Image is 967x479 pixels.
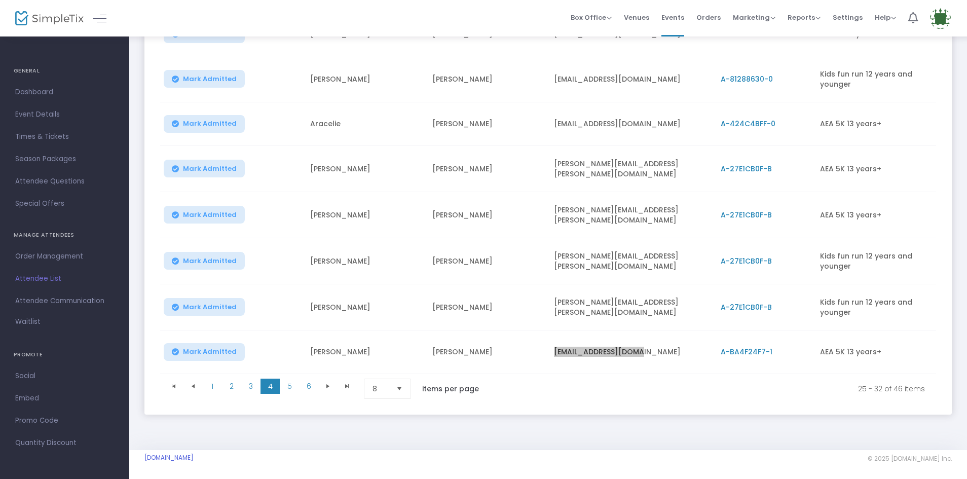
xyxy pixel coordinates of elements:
[548,192,714,238] td: [PERSON_NAME][EMAIL_ADDRESS][PERSON_NAME][DOMAIN_NAME]
[426,102,548,146] td: [PERSON_NAME]
[548,56,714,102] td: [EMAIL_ADDRESS][DOMAIN_NAME]
[164,252,245,270] button: Mark Admitted
[15,317,41,327] span: Waitlist
[280,379,299,394] span: Page 5
[373,384,388,394] span: 8
[304,146,426,192] td: [PERSON_NAME]
[183,303,237,311] span: Mark Admitted
[183,379,203,394] span: Go to the previous page
[241,379,261,394] span: Page 3
[814,284,936,330] td: Kids fun run 12 years and younger
[164,206,245,224] button: Mark Admitted
[304,102,426,146] td: Aracelie
[422,384,479,394] label: items per page
[324,382,332,390] span: Go to the next page
[624,5,649,30] span: Venues
[144,454,194,462] a: [DOMAIN_NAME]
[15,414,114,427] span: Promo Code
[548,102,714,146] td: [EMAIL_ADDRESS][DOMAIN_NAME]
[170,382,178,390] span: Go to the first page
[222,379,241,394] span: Page 2
[164,115,245,133] button: Mark Admitted
[164,298,245,316] button: Mark Admitted
[721,119,775,129] span: A-424C4BFF-0
[721,302,772,312] span: A-27E1CB0F-B
[814,56,936,102] td: Kids fun run 12 years and younger
[304,284,426,330] td: [PERSON_NAME]
[814,330,936,374] td: AEA 5K 13 years+
[721,347,772,357] span: A-BA4F24F7-1
[15,108,114,121] span: Event Details
[426,284,548,330] td: [PERSON_NAME]
[183,348,237,356] span: Mark Admitted
[14,225,116,245] h4: MANAGE ATTENDEES
[426,238,548,284] td: [PERSON_NAME]
[203,379,222,394] span: Page 1
[571,13,612,22] span: Box Office
[183,211,237,219] span: Mark Admitted
[164,70,245,88] button: Mark Admitted
[183,30,237,38] span: Mark Admitted
[183,165,237,173] span: Mark Admitted
[189,382,197,390] span: Go to the previous page
[299,379,318,394] span: Page 6
[15,250,114,263] span: Order Management
[426,192,548,238] td: [PERSON_NAME]
[661,5,684,30] span: Events
[304,238,426,284] td: [PERSON_NAME]
[15,130,114,143] span: Times & Tickets
[183,75,237,83] span: Mark Admitted
[15,294,114,308] span: Attendee Communication
[426,146,548,192] td: [PERSON_NAME]
[15,436,114,450] span: Quantity Discount
[733,13,775,22] span: Marketing
[426,56,548,102] td: [PERSON_NAME]
[788,13,821,22] span: Reports
[338,379,357,394] span: Go to the last page
[164,379,183,394] span: Go to the first page
[833,5,863,30] span: Settings
[814,238,936,284] td: Kids fun run 12 years and younger
[15,370,114,383] span: Social
[183,120,237,128] span: Mark Admitted
[164,160,245,177] button: Mark Admitted
[548,330,714,374] td: [EMAIL_ADDRESS][DOMAIN_NAME]
[304,192,426,238] td: [PERSON_NAME]
[721,210,772,220] span: A-27E1CB0F-B
[500,379,925,399] kendo-pager-info: 25 - 32 of 46 items
[164,343,245,361] button: Mark Admitted
[304,330,426,374] td: [PERSON_NAME]
[721,74,773,84] span: A-81288630-0
[261,379,280,394] span: Page 4
[814,146,936,192] td: AEA 5K 13 years+
[15,392,114,405] span: Embed
[814,192,936,238] td: AEA 5K 13 years+
[183,257,237,265] span: Mark Admitted
[548,146,714,192] td: [PERSON_NAME][EMAIL_ADDRESS][PERSON_NAME][DOMAIN_NAME]
[548,238,714,284] td: [PERSON_NAME][EMAIL_ADDRESS][PERSON_NAME][DOMAIN_NAME]
[721,164,772,174] span: A-27E1CB0F-B
[318,379,338,394] span: Go to the next page
[14,61,116,81] h4: GENERAL
[814,102,936,146] td: AEA 5K 13 years+
[426,330,548,374] td: [PERSON_NAME]
[721,256,772,266] span: A-27E1CB0F-B
[868,455,952,463] span: © 2025 [DOMAIN_NAME] Inc.
[14,345,116,365] h4: PROMOTE
[15,272,114,285] span: Attendee List
[343,382,351,390] span: Go to the last page
[15,175,114,188] span: Attendee Questions
[15,153,114,166] span: Season Packages
[304,56,426,102] td: [PERSON_NAME]
[392,379,406,398] button: Select
[696,5,721,30] span: Orders
[548,284,714,330] td: [PERSON_NAME][EMAIL_ADDRESS][PERSON_NAME][DOMAIN_NAME]
[15,86,114,99] span: Dashboard
[875,13,896,22] span: Help
[15,197,114,210] span: Special Offers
